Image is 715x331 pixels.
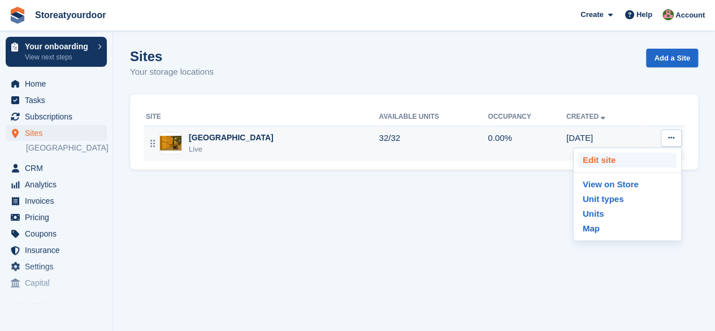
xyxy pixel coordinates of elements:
[6,160,107,176] a: menu
[6,209,107,225] a: menu
[6,125,107,141] a: menu
[379,108,488,126] th: Available Units
[675,10,705,21] span: Account
[25,275,93,291] span: Capital
[6,37,107,67] a: Your onboarding View next steps
[6,275,107,291] a: menu
[160,136,181,151] img: Image of Newcastle-Upon-Tyne site
[25,209,93,225] span: Pricing
[6,259,107,274] a: menu
[25,226,93,242] span: Coupons
[25,42,92,50] p: Your onboarding
[566,113,608,121] a: Created
[578,192,677,207] a: Unit types
[6,226,107,242] a: menu
[6,76,107,92] a: menu
[25,259,93,274] span: Settings
[6,92,107,108] a: menu
[26,143,107,153] a: [GEOGRAPHIC_DATA]
[25,125,93,141] span: Sites
[6,193,107,209] a: menu
[9,7,26,24] img: stora-icon-8386f47178a22dfd0bd8f6a31ec36ba5ce8667c1dd55bd0f319d3a0aa187defe.svg
[580,9,603,20] span: Create
[144,108,379,126] th: Site
[6,242,107,258] a: menu
[379,126,488,161] td: 32/32
[25,160,93,176] span: CRM
[31,6,110,24] a: Storeatyourdoor
[130,66,214,79] p: Your storage locations
[25,242,93,258] span: Insurance
[189,132,274,144] div: [GEOGRAPHIC_DATA]
[10,300,112,312] span: Storefront
[578,153,677,167] a: Edit site
[25,177,93,192] span: Analytics
[130,49,214,64] h1: Sites
[25,52,92,62] p: View next steps
[25,76,93,92] span: Home
[189,144,274,155] div: Live
[578,207,677,221] a: Units
[566,126,642,161] td: [DATE]
[6,177,107,192] a: menu
[488,108,566,126] th: Occupancy
[636,9,652,20] span: Help
[578,221,677,236] a: Map
[646,49,698,67] a: Add a Site
[25,109,93,124] span: Subscriptions
[6,109,107,124] a: menu
[662,9,674,20] img: David Griffith-Owen
[488,126,566,161] td: 0.00%
[25,193,93,209] span: Invoices
[25,92,93,108] span: Tasks
[578,177,677,192] a: View on Store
